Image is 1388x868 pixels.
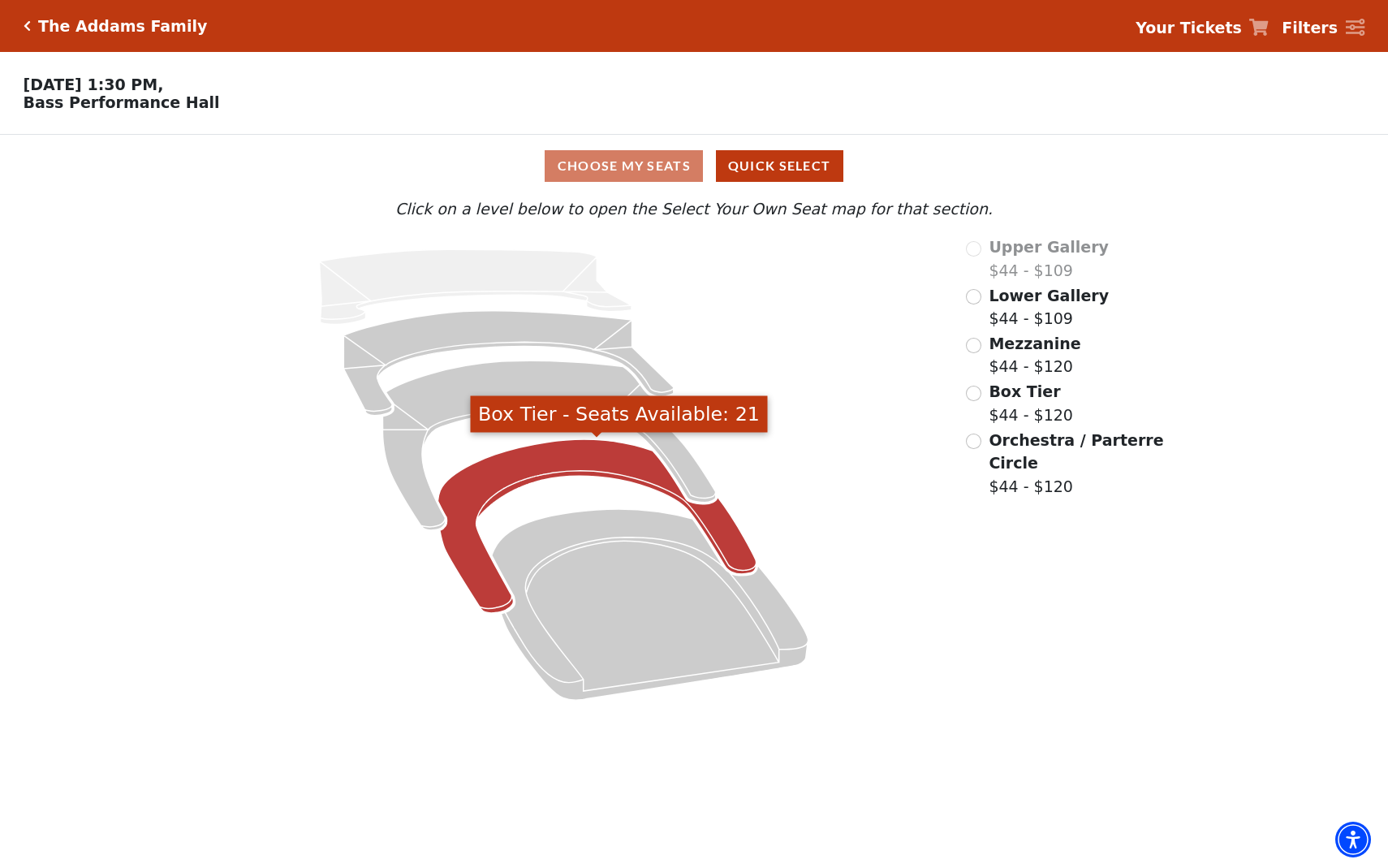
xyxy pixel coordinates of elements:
[966,338,981,353] input: Mezzanine$44 - $120
[966,289,981,304] input: Lower Gallery$44 - $109
[989,332,1080,378] label: $44 - $120
[989,287,1109,304] span: Lower Gallery
[492,509,808,700] path: Orchestra / Parterre Circle - Seats Available: 76
[319,249,631,324] path: Upper Gallery - Seats Available: 0
[989,382,1060,400] span: Box Tier
[1282,19,1338,37] strong: Filters
[966,386,981,401] input: Box Tier$44 - $120
[989,380,1073,426] label: $44 - $120
[24,20,31,32] a: Click here to go back to filters
[1282,16,1364,40] a: Filters
[1335,822,1371,857] div: Accessibility Menu
[966,434,981,449] input: Orchestra / Parterre Circle$44 - $120
[989,335,1080,352] span: Mezzanine
[185,197,1203,221] p: Click on a level below to open the Select Your Own Seat map for that section.
[989,235,1109,282] label: $44 - $109
[1136,19,1242,37] strong: Your Tickets
[343,311,674,416] path: Lower Gallery - Seats Available: 206
[471,396,768,433] div: Box Tier - Seats Available: 21
[989,238,1109,256] span: Upper Gallery
[989,284,1109,330] label: $44 - $109
[1136,16,1269,40] a: Your Tickets
[989,431,1163,473] span: Orchestra / Parterre Circle
[38,17,207,36] h5: The Addams Family
[716,150,843,182] button: Quick Select
[989,429,1166,499] label: $44 - $120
